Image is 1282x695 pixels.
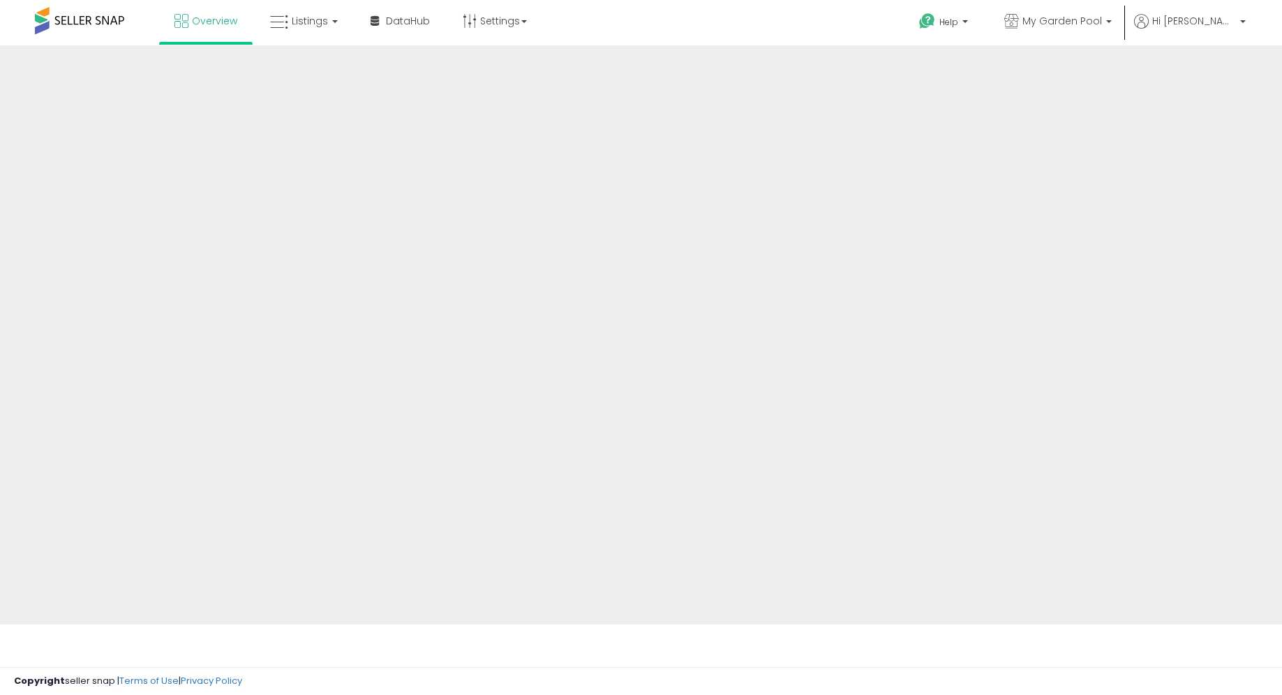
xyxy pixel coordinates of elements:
[292,14,328,28] span: Listings
[386,14,430,28] span: DataHub
[1134,14,1246,45] a: Hi [PERSON_NAME]
[918,13,936,30] i: Get Help
[1152,14,1236,28] span: Hi [PERSON_NAME]
[908,2,982,45] a: Help
[1022,14,1102,28] span: My Garden Pool
[939,16,958,28] span: Help
[192,14,237,28] span: Overview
